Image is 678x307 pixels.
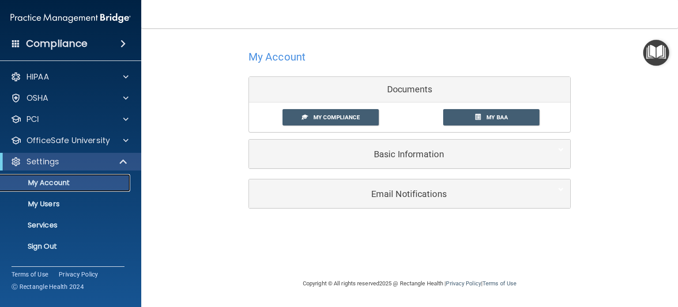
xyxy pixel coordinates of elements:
p: Sign Out [6,242,126,251]
a: PCI [11,114,128,125]
button: Open Resource Center [643,40,669,66]
a: Privacy Policy [446,280,481,287]
a: Email Notifications [256,184,564,204]
div: Documents [249,77,570,102]
a: Basic Information [256,144,564,164]
p: Services [6,221,126,230]
h4: My Account [249,51,305,63]
h4: Compliance [26,38,87,50]
p: Settings [26,156,59,167]
img: PMB logo [11,9,131,27]
h5: Email Notifications [256,189,537,199]
a: Privacy Policy [59,270,98,279]
a: OSHA [11,93,128,103]
span: My BAA [486,114,508,121]
p: OfficeSafe University [26,135,110,146]
h5: Basic Information [256,149,537,159]
a: Terms of Use [11,270,48,279]
p: HIPAA [26,72,49,82]
span: My Compliance [313,114,360,121]
a: Terms of Use [482,280,516,287]
p: My Account [6,178,126,187]
a: Settings [11,156,128,167]
p: PCI [26,114,39,125]
a: OfficeSafe University [11,135,128,146]
p: My Users [6,200,126,208]
span: Ⓒ Rectangle Health 2024 [11,282,84,291]
a: HIPAA [11,72,128,82]
div: Copyright © All rights reserved 2025 @ Rectangle Health | | [249,269,571,298]
p: OSHA [26,93,49,103]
